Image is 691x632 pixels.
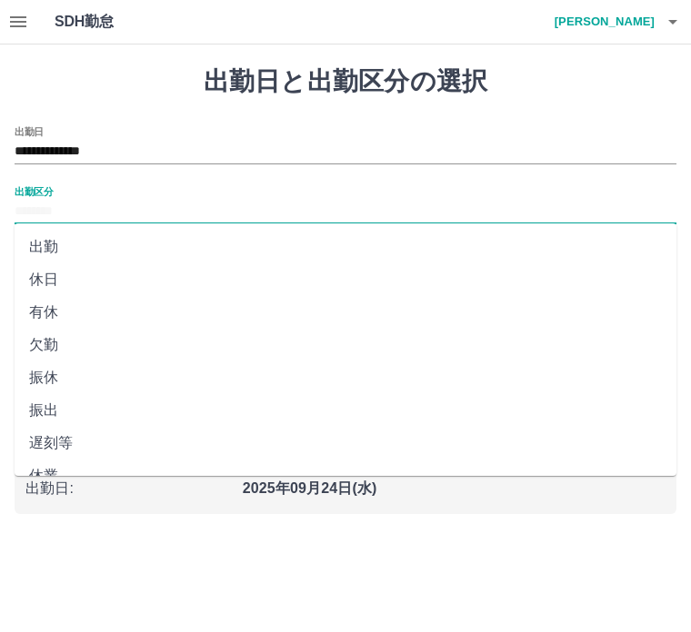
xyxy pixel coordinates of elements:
li: 振出 [15,394,676,427]
p: 出勤日 : [25,478,232,499]
b: 2025年09月24日(水) [243,480,377,496]
li: 遅刻等 [15,427,676,459]
li: 欠勤 [15,329,676,361]
li: 休日 [15,263,676,296]
li: 出勤 [15,231,676,263]
li: 有休 [15,296,676,329]
li: 休業 [15,459,676,492]
label: 出勤区分 [15,184,53,198]
label: 出勤日 [15,124,44,138]
li: 振休 [15,361,676,394]
h1: 出勤日と出勤区分の選択 [15,66,676,97]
